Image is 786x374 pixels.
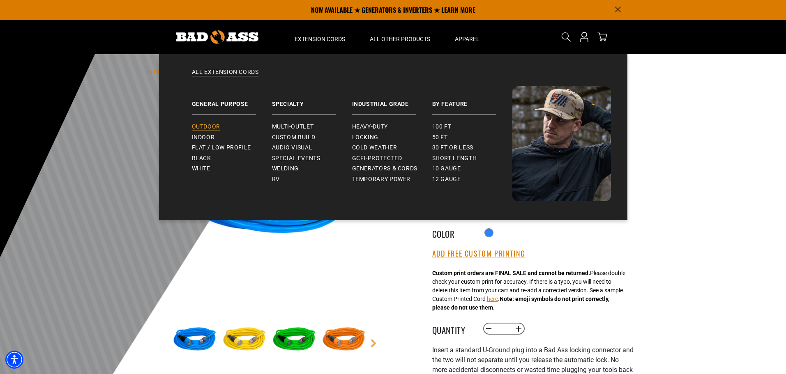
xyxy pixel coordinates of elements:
span: All Other Products [370,35,430,43]
summary: Apparel [443,20,492,54]
a: Specialty [272,86,352,115]
summary: Search [560,30,573,44]
img: green [270,316,318,364]
span: Multi-Outlet [272,123,314,131]
a: Short Length [432,153,512,164]
a: General Purpose [192,86,272,115]
summary: Extension Cords [282,20,357,54]
span: Locking [352,134,378,141]
button: here [487,295,498,303]
span: Cold Weather [352,144,397,151]
span: Black [192,155,211,162]
a: 10 gauge [432,163,512,174]
span: 10 gauge [432,165,461,172]
strong: Custom print orders are FINAL SALE and cannot be returned. [432,270,590,276]
span: RV [272,176,280,183]
a: GCFI-Protected [352,153,432,164]
a: Generators & Cords [352,163,432,174]
a: Next [369,339,378,347]
a: cart [596,32,609,42]
img: Bad Ass Extension Cords [512,86,611,201]
a: All Extension Cords [175,68,611,86]
a: Welding [272,163,352,174]
span: White [192,165,210,172]
span: 50 ft [432,134,448,141]
a: Locking [352,132,432,143]
a: 100 ft [432,122,512,132]
img: Bad Ass Extension Cords [176,30,258,44]
img: yellow [221,316,268,364]
a: Special Events [272,153,352,164]
span: Outdoor [192,123,220,131]
a: By Feature [432,86,512,115]
a: Cold Weather [352,142,432,153]
span: Generators & Cords [352,165,418,172]
a: Bad Ass Extension Cords [147,69,202,75]
span: Apparel [455,35,479,43]
span: 30 ft or less [432,144,473,151]
a: Audio Visual [272,142,352,153]
span: Temporary Power [352,176,411,183]
span: 12 gauge [432,176,461,183]
a: Indoor [192,132,272,143]
a: Flat / Low Profile [192,142,272,153]
summary: All Other Products [357,20,443,54]
a: Outdoor [192,122,272,132]
a: RV [272,174,352,185]
span: Heavy-Duty [352,123,388,131]
a: Open this option [578,20,591,54]
a: Industrial Grade [352,86,432,115]
span: 100 ft [432,123,452,131]
a: Black [192,153,272,164]
a: 50 ft [432,132,512,143]
span: Special Events [272,155,320,162]
a: Heavy-Duty [352,122,432,132]
a: 30 ft or less [432,142,512,153]
img: orange [320,316,368,364]
a: Custom Build [272,132,352,143]
span: Flat / Low Profile [192,144,251,151]
span: Indoor [192,134,215,141]
button: Add Free Custom Printing [432,249,526,258]
span: Welding [272,165,299,172]
div: Accessibility Menu [5,351,23,369]
span: Custom Build [272,134,316,141]
img: blue [171,316,219,364]
a: 12 gauge [432,174,512,185]
strong: Note: emoji symbols do not print correctly, please do not use them. [432,296,609,311]
a: White [192,163,272,174]
span: GCFI-Protected [352,155,402,162]
div: Please double check your custom print for accuracy. If there is a typo, you will need to delete t... [432,269,625,312]
legend: Color [432,227,473,238]
nav: breadcrumbs [147,67,336,76]
span: Audio Visual [272,144,313,151]
span: Extension Cords [295,35,345,43]
a: Temporary Power [352,174,432,185]
label: Quantity [432,324,473,334]
a: Multi-Outlet [272,122,352,132]
span: Short Length [432,155,477,162]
